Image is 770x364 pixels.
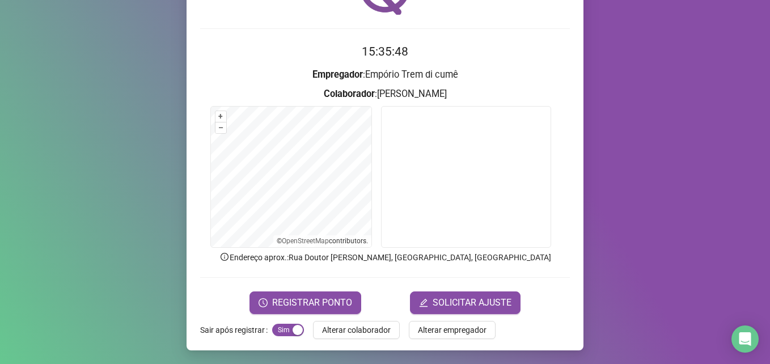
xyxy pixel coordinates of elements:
button: Alterar empregador [409,321,496,339]
span: clock-circle [259,298,268,307]
strong: Colaborador [324,88,375,99]
button: REGISTRAR PONTO [249,291,361,314]
span: Alterar colaborador [322,324,391,336]
span: Alterar empregador [418,324,486,336]
span: edit [419,298,428,307]
button: – [215,122,226,133]
p: Endereço aprox. : Rua Doutor [PERSON_NAME], [GEOGRAPHIC_DATA], [GEOGRAPHIC_DATA] [200,251,570,264]
span: info-circle [219,252,230,262]
a: OpenStreetMap [282,237,329,245]
h3: : Empório Trem di cumê [200,67,570,82]
button: + [215,111,226,122]
span: SOLICITAR AJUSTE [433,296,511,310]
li: © contributors. [277,237,368,245]
div: Open Intercom Messenger [731,325,759,353]
button: Alterar colaborador [313,321,400,339]
strong: Empregador [312,69,363,80]
span: REGISTRAR PONTO [272,296,352,310]
time: 15:35:48 [362,45,408,58]
button: editSOLICITAR AJUSTE [410,291,521,314]
h3: : [PERSON_NAME] [200,87,570,101]
label: Sair após registrar [200,321,272,339]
